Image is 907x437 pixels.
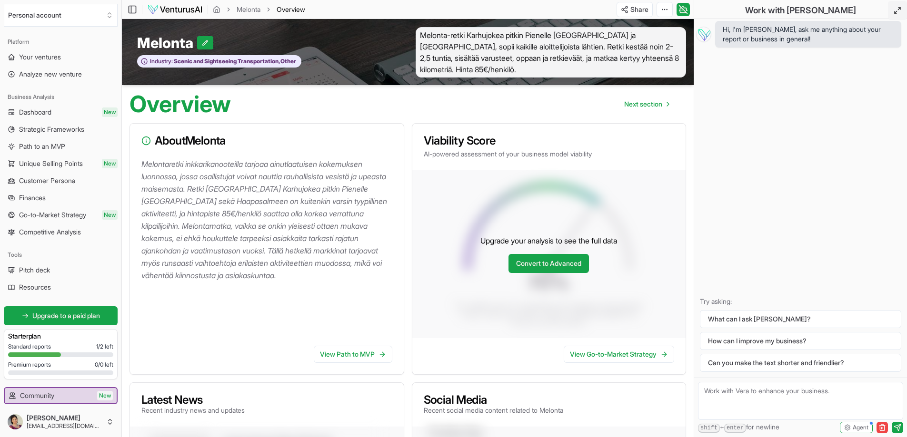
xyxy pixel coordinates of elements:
[8,331,113,341] h3: Starter plan
[96,343,113,350] span: 1 / 2 left
[19,282,51,292] span: Resources
[698,422,779,433] span: + for newline
[4,306,118,325] a: Upgrade to a paid plan
[4,34,118,49] div: Platform
[5,388,117,403] a: CommunityNew
[724,424,746,433] kbd: enter
[564,346,674,363] a: View Go-to-Market Strategy
[840,422,873,433] button: Agent
[95,361,113,369] span: 0 / 0 left
[19,159,83,168] span: Unique Selling Points
[4,247,118,262] div: Tools
[19,142,65,151] span: Path to an MVP
[508,254,589,273] a: Convert to Advanced
[137,55,301,68] button: Industry:Scenic and Sightseeing Transportation, Other
[4,122,118,137] a: Strategic Frameworks
[723,25,894,44] span: Hi, I'm [PERSON_NAME], ask me anything about your report or business in general!
[624,99,662,109] span: Next section
[27,422,102,430] span: [EMAIL_ADDRESS][DOMAIN_NAME]
[150,58,173,65] span: Industry:
[617,95,677,114] nav: pagination
[102,107,118,117] span: New
[4,89,118,105] div: Business Analysis
[480,235,617,246] p: Upgrade your analysis to see the full data
[213,5,305,14] nav: breadcrumb
[147,4,203,15] img: logo
[853,424,868,431] span: Agent
[277,5,305,14] span: Overview
[32,311,100,320] span: Upgrade to a paid plan
[27,414,102,422] span: [PERSON_NAME]
[8,343,51,350] span: Standard reports
[424,406,563,415] p: Recent social media content related to Melonta
[141,135,392,146] h3: About Melonta
[4,156,118,171] a: Unique Selling PointsNew
[700,310,901,328] button: What can I ask [PERSON_NAME]?
[237,5,260,14] a: Melonta
[698,424,720,433] kbd: shift
[4,67,118,82] a: Analyze new venture
[424,394,563,406] h3: Social Media
[4,410,118,433] button: [PERSON_NAME][EMAIL_ADDRESS][DOMAIN_NAME]
[19,107,51,117] span: Dashboard
[314,346,392,363] a: View Path to MVP
[130,93,231,116] h1: Overview
[4,262,118,278] a: Pitch deck
[141,394,245,406] h3: Latest News
[4,105,118,120] a: DashboardNew
[8,361,51,369] span: Premium reports
[19,125,84,134] span: Strategic Frameworks
[137,34,197,51] span: Melonta
[700,297,901,306] p: Try asking:
[4,207,118,223] a: Go-to-Market StrategyNew
[19,52,61,62] span: Your ventures
[4,49,118,65] a: Your ventures
[4,139,118,154] a: Path to an MVP
[4,280,118,295] a: Resources
[4,4,118,27] button: Select an organization
[173,58,296,65] span: Scenic and Sightseeing Transportation, Other
[700,354,901,372] button: Can you make the text shorter and friendlier?
[102,210,118,220] span: New
[19,265,50,275] span: Pitch deck
[745,4,856,17] h2: Work with [PERSON_NAME]
[4,224,118,240] a: Competitive Analysis
[4,190,118,205] a: Finances
[19,69,82,79] span: Analyze new venture
[19,176,75,185] span: Customer Persona
[416,27,687,78] span: Melonta-retki Karhujokea pitkin Pienelle [GEOGRAPHIC_DATA] ja [GEOGRAPHIC_DATA], sopii kaikille a...
[424,135,675,146] h3: Viability Score
[617,2,653,17] button: Share
[97,391,113,400] span: New
[141,158,396,282] p: Melontaretki inkkarikanooteilla tarjoaa ainutlaatuisen kokemuksen luonnossa, jossa osallistujat v...
[696,27,711,42] img: Vera
[617,95,677,114] a: Go to next page
[630,5,648,14] span: Share
[424,149,675,159] p: AI-powered assessment of your business model viability
[4,173,118,188] a: Customer Persona
[19,227,81,237] span: Competitive Analysis
[19,193,46,203] span: Finances
[4,406,118,421] a: Example ventures
[102,159,118,168] span: New
[700,332,901,350] button: How can I improve my business?
[141,406,245,415] p: Recent industry news and updates
[20,391,54,400] span: Community
[8,414,23,429] img: ACg8ocJz9tH8rpKQcrSR2mLlhexk7Aa3YpgzCaVgRuv8_xvCmG2Q2knt=s96-c
[19,210,86,220] span: Go-to-Market Strategy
